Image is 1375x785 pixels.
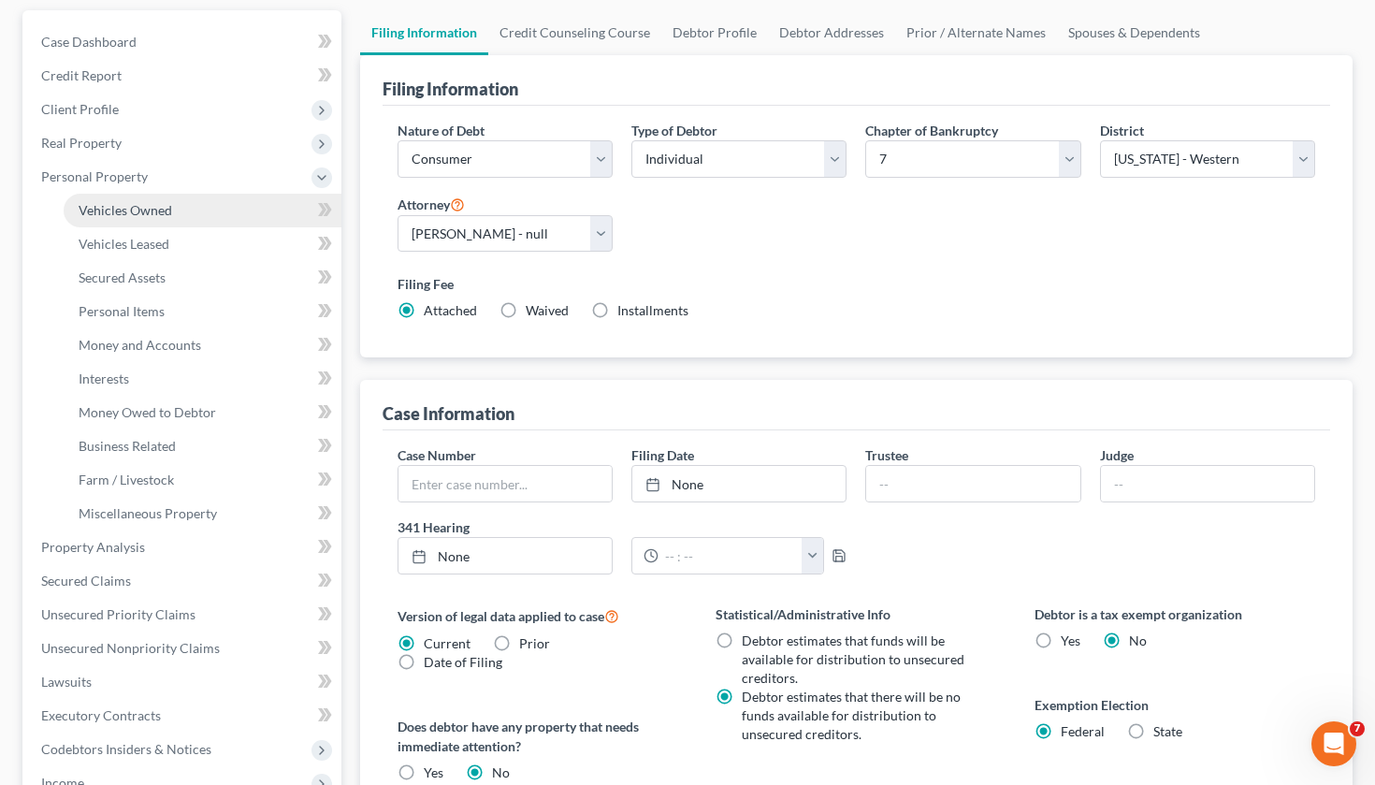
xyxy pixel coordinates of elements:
span: Money Owed to Debtor [79,404,216,420]
span: Prior [519,635,550,651]
iframe: Intercom live chat [1311,721,1356,766]
a: Unsecured Nonpriority Claims [26,632,341,665]
span: Secured Assets [79,269,166,285]
span: Lawsuits [41,674,92,690]
input: Enter case number... [398,466,612,502]
a: Unsecured Priority Claims [26,598,341,632]
a: Secured Assets [64,261,341,295]
label: Exemption Election [1035,695,1316,715]
span: Money and Accounts [79,337,201,353]
a: Money and Accounts [64,328,341,362]
span: Business Related [79,438,176,454]
span: 7 [1350,721,1365,736]
span: Debtor estimates that funds will be available for distribution to unsecured creditors. [742,632,964,686]
label: District [1100,121,1144,140]
a: Property Analysis [26,531,341,564]
input: -- [866,466,1079,502]
span: Credit Report [41,67,122,83]
a: Case Dashboard [26,25,341,59]
span: Miscellaneous Property [79,505,217,521]
span: Codebtors Insiders & Notices [41,741,211,757]
span: Secured Claims [41,573,131,589]
span: Case Dashboard [41,34,137,50]
a: Business Related [64,429,341,463]
a: None [398,538,612,574]
span: Vehicles Leased [79,236,169,252]
label: Type of Debtor [631,121,717,140]
span: Property Analysis [41,539,145,555]
a: Debtor Addresses [768,10,895,55]
span: Yes [1061,632,1080,648]
label: Nature of Debt [398,121,485,140]
a: Vehicles Leased [64,227,341,261]
label: Trustee [865,445,908,465]
label: Chapter of Bankruptcy [865,121,998,140]
label: Statistical/Administrative Info [716,604,997,624]
span: Personal Property [41,168,148,184]
div: Case Information [383,402,514,425]
label: Attorney [398,193,465,215]
span: Personal Items [79,303,165,319]
span: Real Property [41,135,122,151]
label: Version of legal data applied to case [398,604,679,627]
span: Client Profile [41,101,119,117]
div: Filing Information [383,78,518,100]
span: No [1129,632,1147,648]
label: Debtor is a tax exempt organization [1035,604,1316,624]
a: Prior / Alternate Names [895,10,1057,55]
span: State [1153,723,1182,739]
span: Executory Contracts [41,707,161,723]
label: Judge [1100,445,1134,465]
span: Debtor estimates that there will be no funds available for distribution to unsecured creditors. [742,689,961,742]
span: Yes [424,764,443,780]
label: Filing Fee [398,274,1316,294]
input: -- [1101,466,1314,502]
span: Installments [617,302,688,318]
span: Interests [79,371,129,386]
a: Lawsuits [26,665,341,699]
span: Waived [526,302,569,318]
span: No [492,764,510,780]
span: Federal [1061,723,1105,739]
a: Credit Counseling Course [488,10,661,55]
a: Farm / Livestock [64,463,341,497]
span: Farm / Livestock [79,472,174,487]
a: Personal Items [64,295,341,328]
label: 341 Hearing [388,517,857,537]
a: Executory Contracts [26,699,341,733]
a: Interests [64,362,341,396]
span: Unsecured Priority Claims [41,606,195,622]
a: Spouses & Dependents [1057,10,1211,55]
a: Credit Report [26,59,341,93]
a: Money Owed to Debtor [64,396,341,429]
a: None [632,466,846,502]
a: Debtor Profile [661,10,768,55]
a: Vehicles Owned [64,194,341,227]
label: Case Number [398,445,476,465]
span: Date of Filing [424,654,502,670]
span: Current [424,635,470,651]
span: Vehicles Owned [79,202,172,218]
span: Attached [424,302,477,318]
label: Filing Date [631,445,694,465]
a: Secured Claims [26,564,341,598]
input: -- : -- [659,538,803,574]
label: Does debtor have any property that needs immediate attention? [398,717,679,756]
a: Miscellaneous Property [64,497,341,531]
span: Unsecured Nonpriority Claims [41,640,220,656]
a: Filing Information [360,10,488,55]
